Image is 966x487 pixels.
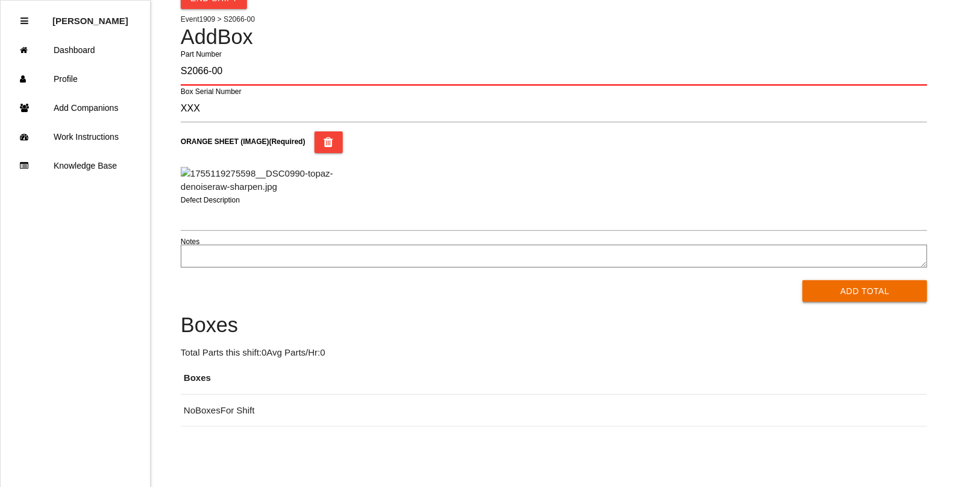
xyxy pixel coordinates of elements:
[181,57,927,86] input: Required
[181,167,362,194] img: 1755119275598__DSC0990-topaz-denoiseraw-sharpen.jpg
[20,7,28,36] div: Close
[1,93,150,122] a: Add Companions
[1,36,150,64] a: Dashboard
[181,236,199,247] label: Notes
[181,394,927,427] td: No Boxes For Shift
[181,15,255,24] span: Event 1909 > S2066-00
[181,137,306,146] b: ORANGE SHEET (IMAGE) (Required)
[1,151,150,180] a: Knowledge Base
[803,280,927,302] button: Add Total
[1,64,150,93] a: Profile
[181,49,222,60] label: Part Number
[181,86,242,97] label: Box Serial Number
[52,7,128,26] p: Rosanna Blandino
[181,95,927,122] input: Required
[181,314,927,337] h4: Boxes
[181,346,927,360] p: Total Parts this shift: 0 Avg Parts/Hr: 0
[181,26,927,49] h4: Add Box
[181,195,240,206] label: Defect Description
[181,362,927,394] th: Boxes
[315,131,343,153] button: ORANGE SHEET (IMAGE)(Required)
[1,122,150,151] a: Work Instructions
